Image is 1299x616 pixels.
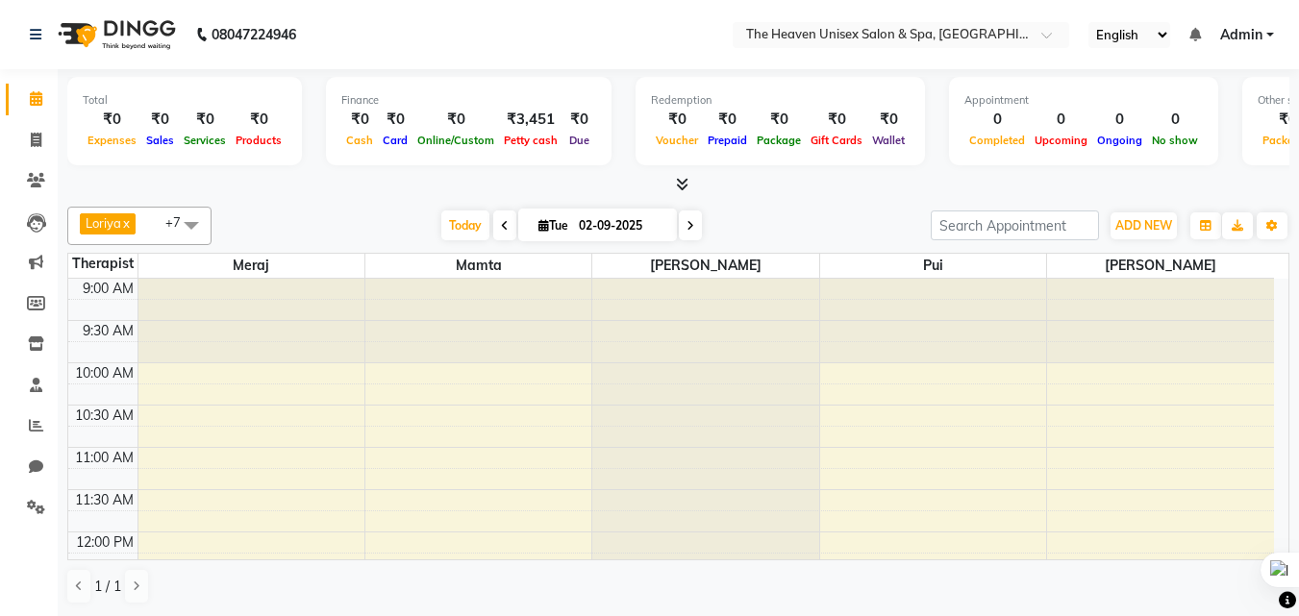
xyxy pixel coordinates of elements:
div: ₹0 [752,109,806,131]
span: Petty cash [499,134,562,147]
div: 10:00 AM [71,363,137,383]
img: logo [49,8,181,62]
div: Therapist [68,254,137,274]
span: Loriya [86,215,121,231]
div: 0 [964,109,1030,131]
span: Sales [141,134,179,147]
span: Due [564,134,594,147]
div: 12:00 PM [72,532,137,553]
span: Today [441,210,489,240]
div: ₹0 [231,109,287,131]
div: 11:30 AM [71,490,137,510]
div: Appointment [964,92,1203,109]
div: ₹0 [141,109,179,131]
span: Cash [341,134,378,147]
div: 0 [1092,109,1147,131]
input: 2025-09-02 [573,211,669,240]
span: pui [820,254,1046,278]
span: [PERSON_NAME] [592,254,818,278]
span: Completed [964,134,1030,147]
span: Meraj [138,254,364,278]
div: 11:00 AM [71,448,137,468]
span: Prepaid [703,134,752,147]
span: Products [231,134,287,147]
span: Gift Cards [806,134,867,147]
span: Online/Custom [412,134,499,147]
span: Ongoing [1092,134,1147,147]
div: ₹0 [703,109,752,131]
div: ₹0 [378,109,412,131]
div: 9:30 AM [79,321,137,341]
div: ₹3,451 [499,109,562,131]
div: ₹0 [562,109,596,131]
div: 9:00 AM [79,279,137,299]
span: ADD NEW [1115,218,1172,233]
span: Wallet [867,134,910,147]
div: 0 [1147,109,1203,131]
div: Total [83,92,287,109]
b: 08047224946 [212,8,296,62]
div: ₹0 [806,109,867,131]
span: Package [752,134,806,147]
span: Admin [1220,25,1262,45]
div: ₹0 [867,109,910,131]
span: Mamta [365,254,591,278]
span: Upcoming [1030,134,1092,147]
div: Redemption [651,92,910,109]
div: ₹0 [179,109,231,131]
div: ₹0 [412,109,499,131]
div: Finance [341,92,596,109]
span: Card [378,134,412,147]
span: Expenses [83,134,141,147]
a: x [121,215,130,231]
div: ₹0 [341,109,378,131]
span: Services [179,134,231,147]
button: ADD NEW [1111,212,1177,239]
span: Tue [534,218,573,233]
span: Voucher [651,134,703,147]
input: Search Appointment [931,210,1099,240]
span: [PERSON_NAME] [1047,254,1274,278]
div: ₹0 [651,109,703,131]
span: +7 [165,214,195,230]
div: 10:30 AM [71,406,137,426]
div: ₹0 [83,109,141,131]
div: 0 [1030,109,1092,131]
span: No show [1147,134,1203,147]
span: 1 / 1 [94,577,121,597]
